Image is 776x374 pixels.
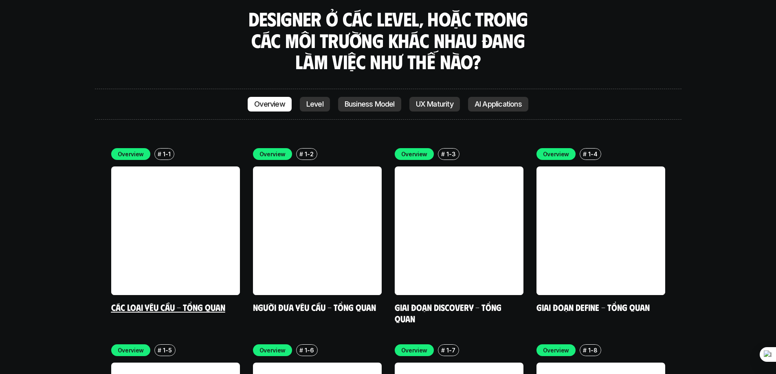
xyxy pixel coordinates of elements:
p: Overview [543,346,569,354]
p: Level [306,100,323,108]
h6: # [299,347,303,353]
a: UX Maturity [409,97,460,112]
h6: # [158,347,161,353]
p: Overview [118,150,144,158]
a: Các loại yêu cầu - Tổng quan [111,302,225,313]
p: Overview [254,100,285,108]
p: 1-3 [446,150,455,158]
p: Overview [259,346,286,354]
h6: # [158,151,161,157]
a: AI Applications [468,97,528,112]
h3: Designer ở các level, hoặc trong các môi trường khác nhau đang làm việc như thế nào? [246,8,531,72]
p: 1-5 [163,346,171,354]
p: 1-2 [305,150,313,158]
h6: # [441,151,445,157]
h6: # [583,151,587,157]
a: Giai đoạn Discovery - Tổng quan [395,302,503,324]
a: Level [300,97,330,112]
a: Người đưa yêu cầu - Tổng quan [253,302,376,313]
p: Overview [543,150,569,158]
a: Giai đoạn Define - Tổng quan [536,302,650,313]
p: 1-6 [305,346,314,354]
a: Business Model [338,97,401,112]
p: 1-4 [588,150,597,158]
p: 1-7 [446,346,455,354]
p: Overview [401,346,428,354]
a: Overview [248,97,292,112]
p: 1-1 [163,150,170,158]
p: Overview [401,150,428,158]
p: Overview [259,150,286,158]
p: Business Model [345,100,395,108]
h6: # [583,347,587,353]
p: Overview [118,346,144,354]
p: UX Maturity [416,100,453,108]
p: 1-8 [588,346,597,354]
h6: # [441,347,445,353]
h6: # [299,151,303,157]
p: AI Applications [475,100,522,108]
